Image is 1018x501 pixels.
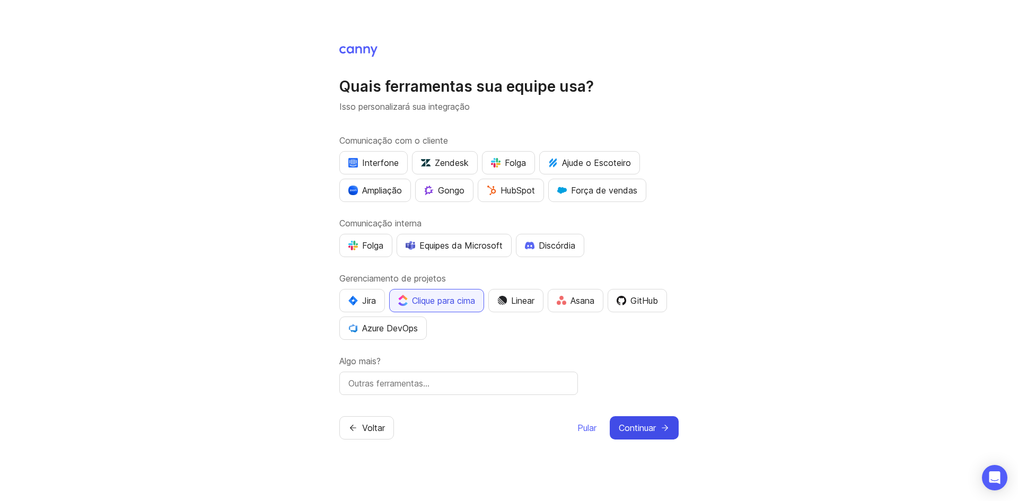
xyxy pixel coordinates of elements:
button: Continuar [610,416,679,440]
img: kV1LT1TqjqNHPtRK7+FoaplE1qRq1yqhg056Z8K5Oc6xxgIuf0oNQ9LelJqbcyPisAf0C9LDpX5UIuAAAAAElFTkSuQmCC [548,158,558,168]
font: Folga [505,157,526,168]
font: Pular [577,423,596,433]
font: GitHub [630,295,658,306]
button: Clique para cima [389,289,484,312]
img: WIAAAAASUVORK5CYII= [348,241,358,250]
button: Folga [482,151,535,174]
font: Gongo [438,185,464,196]
button: Azure DevOps [339,317,427,340]
font: HubSpot [501,185,535,196]
font: Isso personalizará sua integração [339,101,470,112]
button: Jira [339,289,385,312]
button: Ampliação [339,179,411,202]
font: Folga [362,240,383,251]
font: Força de vendas [571,185,637,196]
img: +iLplPsjzba05dttzK064pds+5E5wZnCVbuGoLvBrYdmEPrXTzGo7zG60bLEREEjvOjaG9Saez5xsOEAbxBwOP6dkea84XY9O... [525,241,534,249]
img: Canny Home [339,46,378,57]
button: GitHub [608,289,667,312]
button: Gongo [415,179,473,202]
img: YKcwp4sHBXAAAAAElFTkSuQmCC [348,323,358,333]
img: svg+xml;base64,PHN2ZyB4bWxucz0iaHR0cDovL3d3dy53My5vcmcvMjAwMC9zdmciIHZpZXdCb3g9IjAgMCA0MC4zNDMgND... [348,296,358,305]
font: Algo mais? [339,356,381,366]
button: HubSpot [478,179,544,202]
button: Folga [339,234,392,257]
font: Quais ferramentas sua equipe usa? [339,77,594,95]
font: Comunicação interna [339,218,422,228]
div: Abra o Intercom Messenger [982,465,1007,490]
button: Pular [577,416,597,440]
font: Gerenciamento de projetos [339,273,446,284]
font: Discórdia [539,240,575,251]
button: Força de vendas [548,179,646,202]
button: Discórdia [516,234,584,257]
button: Interfone [339,151,408,174]
font: Ajude o Escoteiro [562,157,631,168]
font: Jira [362,295,376,306]
button: Equipes da Microsoft [397,234,512,257]
font: Voltar [362,423,385,433]
img: Rf5nOJ4Qh9Y9HAAAAAElFTkSuQmCC [557,296,566,305]
img: UniZRqrCPz6BHUWevMzgDJ1FW4xaGg2egd7Chm8uY0Al1hkDyjqDa8Lkk0kDEdqKkBok+T4wfoD0P0o6UMciQ8AAAAASUVORK... [421,158,431,168]
font: Continuar [619,423,656,433]
font: Azure DevOps [362,323,418,333]
button: Asana [548,289,603,312]
img: WIAAAAASUVORK5CYII= [491,158,501,168]
img: qKnp5cUisfhcFQGr1t296B61Fm0WkUVwBZaiVE4uNRmEGBFetJMz8xGrgPHqF1mLDIG816Xx6Jz26AFmkmT0yuOpRCAR7zRpG... [424,186,434,195]
font: Ampliação [362,185,402,196]
font: Asana [571,295,594,306]
img: 0D3hMmx1Qy4j6AAAAAElFTkSuQmCC [617,296,626,305]
img: Dm50RERGQWO2Ei1WzHVviWZlaLVriU9uRN6E+tIr91ebaDbMKKPDpFbssSuEG21dcGXkrKsuOVPwCeFJSFAIOxgiKgL2sFHRe... [497,296,507,305]
button: Linear [488,289,543,312]
img: j83v6vj1tgY2AAAAABJRU5ErkJggg== [398,295,408,306]
img: xLHbn3khTPgAAAABJRU5ErkJggg== [348,186,358,195]
font: Interfone [362,157,399,168]
button: Voltar [339,416,394,440]
button: Ajude o Escoteiro [539,151,640,174]
img: GKxMRLiRsgdWqxrdBeWfGK5kaZ2alx1WifDSa2kSTsK6wyJURKhUuPoQRYzjholVGzT2A2owx2gHwZoyZHHCYJ8YNOAZj3DSg... [557,186,567,195]
input: Outras ferramentas… [348,377,569,390]
font: Clique para cima [412,295,475,306]
button: Zendesk [412,151,478,174]
font: Comunicação com o cliente [339,135,448,146]
font: Linear [511,295,534,306]
img: G+3M5qq2es1si5SaumCnMN47tP1CvAZneIVX5dcx+oz+ZLhv4kfP9DwAAAABJRU5ErkJggg== [487,186,496,195]
font: Zendesk [435,157,469,168]
font: Equipes da Microsoft [419,240,503,251]
img: eRR1duPH6fQxdnSV9IruPjCimau6md0HxlPR81SIPROHX1VjYjAN9a41AAAAAElFTkSuQmCC [348,158,358,168]
img: D0GypeOpROL5AAAAAElFTkSuQmCC [406,241,415,250]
